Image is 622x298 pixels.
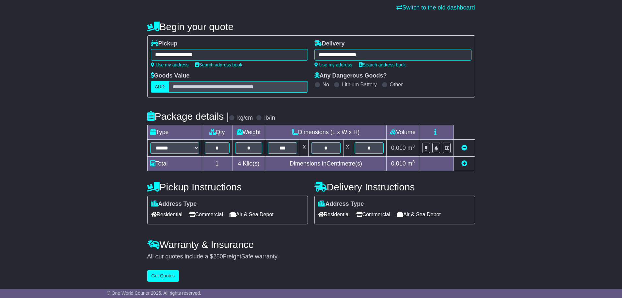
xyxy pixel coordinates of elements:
a: Switch to the old dashboard [396,4,475,11]
label: Any Dangerous Goods? [314,72,387,79]
td: x [300,140,309,157]
span: Residential [151,209,183,219]
td: Type [147,125,202,140]
a: Add new item [461,160,467,167]
a: Use my address [151,62,189,67]
span: Residential [318,209,350,219]
h4: Pickup Instructions [147,182,308,192]
label: Lithium Battery [342,81,377,88]
span: 0.010 [391,160,406,167]
label: Pickup [151,40,178,47]
span: 0.010 [391,145,406,151]
td: Weight [232,125,265,140]
h4: Begin your quote [147,21,475,32]
h4: Package details | [147,111,229,122]
td: Volume [387,125,419,140]
span: Air & Sea Depot [230,209,274,219]
span: Air & Sea Depot [397,209,441,219]
a: Use my address [314,62,352,67]
label: kg/cm [237,114,253,122]
sup: 3 [412,159,415,164]
label: AUD [151,81,169,93]
td: Qty [202,125,232,140]
td: Dimensions in Centimetre(s) [265,157,387,171]
td: Dimensions (L x W x H) [265,125,387,140]
label: Other [390,81,403,88]
span: m [407,145,415,151]
td: Kilo(s) [232,157,265,171]
td: Total [147,157,202,171]
td: 1 [202,157,232,171]
button: Get Quotes [147,270,179,282]
label: Goods Value [151,72,190,79]
span: 4 [238,160,241,167]
span: Commercial [189,209,223,219]
span: Commercial [356,209,390,219]
div: All our quotes include a $ FreightSafe warranty. [147,253,475,260]
span: m [407,160,415,167]
label: Delivery [314,40,345,47]
sup: 3 [412,144,415,149]
label: lb/in [264,114,275,122]
a: Search address book [195,62,242,67]
h4: Warranty & Insurance [147,239,475,250]
a: Remove this item [461,145,467,151]
label: No [323,81,329,88]
span: 250 [213,253,223,260]
a: Search address book [359,62,406,67]
td: x [343,140,352,157]
label: Address Type [318,201,364,208]
label: Address Type [151,201,197,208]
span: © One World Courier 2025. All rights reserved. [107,290,201,296]
h4: Delivery Instructions [314,182,475,192]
